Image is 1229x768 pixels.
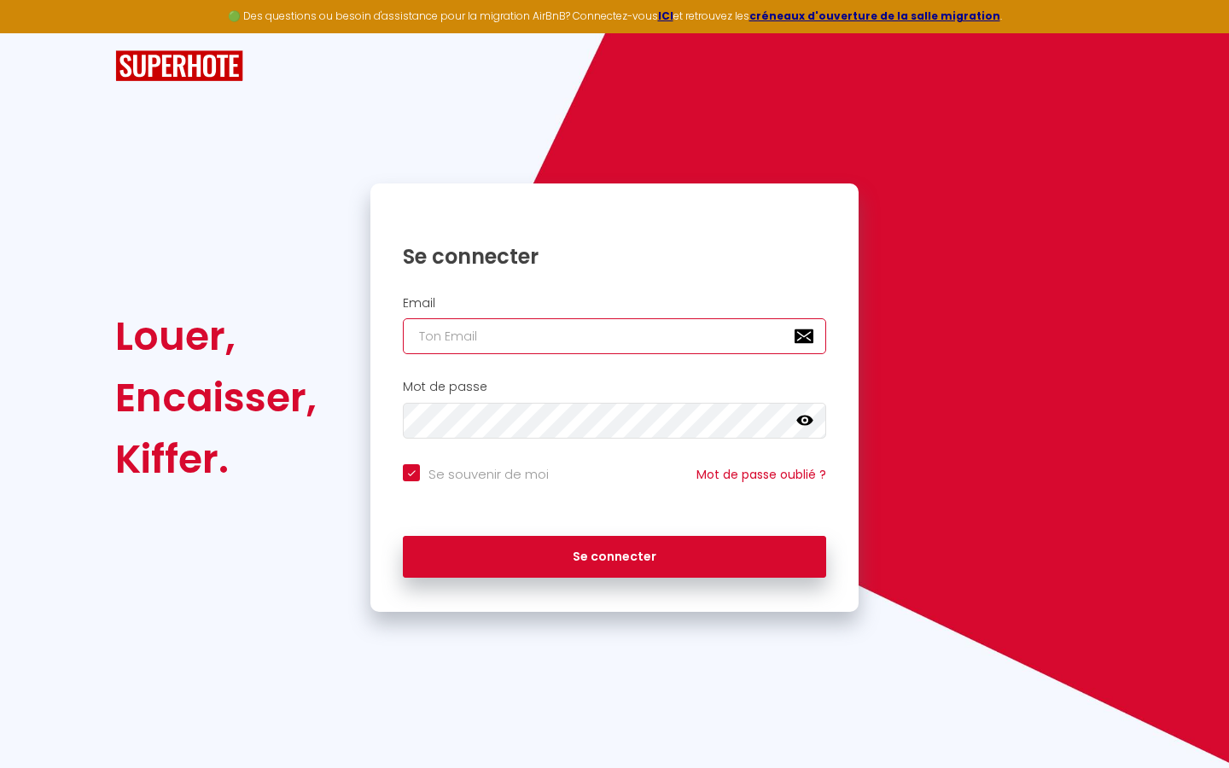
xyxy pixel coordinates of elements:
[115,305,317,367] div: Louer,
[14,7,65,58] button: Ouvrir le widget de chat LiveChat
[403,243,826,270] h1: Se connecter
[749,9,1000,23] a: créneaux d'ouverture de la salle migration
[115,50,243,82] img: SuperHote logo
[115,428,317,490] div: Kiffer.
[403,296,826,311] h2: Email
[658,9,673,23] a: ICI
[696,466,826,483] a: Mot de passe oublié ?
[403,380,826,394] h2: Mot de passe
[403,536,826,579] button: Se connecter
[115,367,317,428] div: Encaisser,
[403,318,826,354] input: Ton Email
